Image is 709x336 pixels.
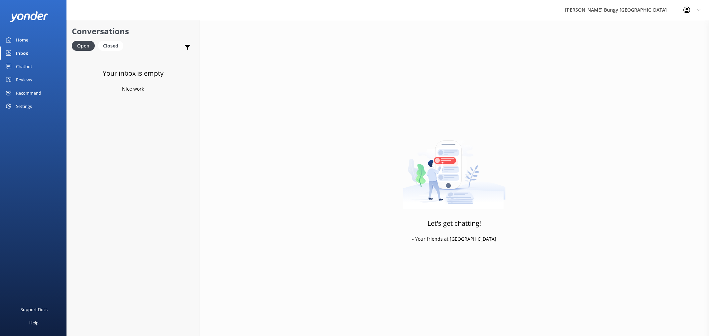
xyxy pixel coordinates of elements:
[16,86,41,100] div: Recommend
[98,42,127,49] a: Closed
[21,303,48,316] div: Support Docs
[16,33,28,46] div: Home
[98,41,123,51] div: Closed
[10,11,48,22] img: yonder-white-logo.png
[403,126,506,210] img: artwork of a man stealing a conversation from at giant smartphone
[16,100,32,113] div: Settings
[16,60,32,73] div: Chatbot
[427,218,481,229] h3: Let's get chatting!
[72,42,98,49] a: Open
[122,85,144,93] p: Nice work
[29,316,39,329] div: Help
[16,73,32,86] div: Reviews
[412,235,496,243] p: - Your friends at [GEOGRAPHIC_DATA]
[72,41,95,51] div: Open
[16,46,28,60] div: Inbox
[103,68,164,79] h3: Your inbox is empty
[72,25,194,38] h2: Conversations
